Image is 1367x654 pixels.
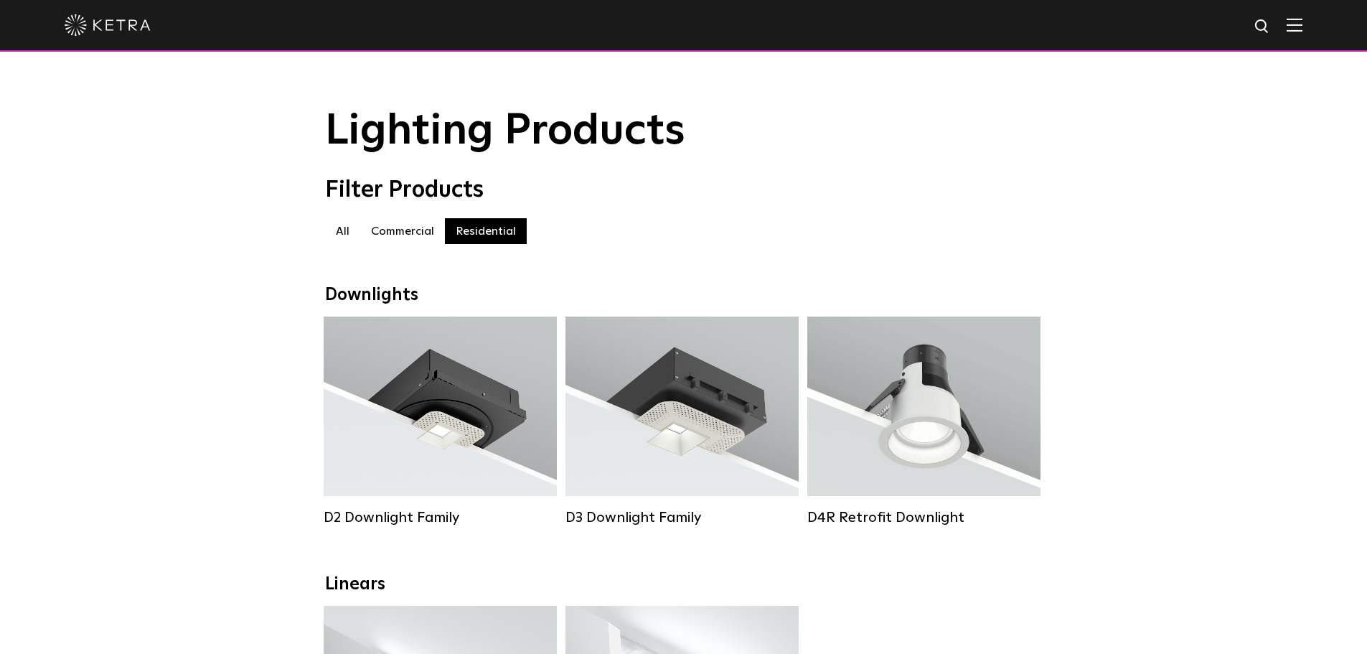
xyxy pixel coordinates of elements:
[565,509,799,526] div: D3 Downlight Family
[445,218,527,244] label: Residential
[360,218,445,244] label: Commercial
[325,574,1043,595] div: Linears
[324,317,557,526] a: D2 Downlight Family Lumen Output:1200Colors:White / Black / Gloss Black / Silver / Bronze / Silve...
[325,110,685,153] span: Lighting Products
[565,317,799,526] a: D3 Downlight Family Lumen Output:700 / 900 / 1100Colors:White / Black / Silver / Bronze / Paintab...
[1287,18,1302,32] img: Hamburger%20Nav.svg
[325,285,1043,306] div: Downlights
[1254,18,1272,36] img: search icon
[325,218,360,244] label: All
[324,509,557,526] div: D2 Downlight Family
[807,509,1040,526] div: D4R Retrofit Downlight
[807,317,1040,526] a: D4R Retrofit Downlight Lumen Output:800Colors:White / BlackBeam Angles:15° / 25° / 40° / 60°Watta...
[325,177,1043,204] div: Filter Products
[65,14,151,36] img: ketra-logo-2019-white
